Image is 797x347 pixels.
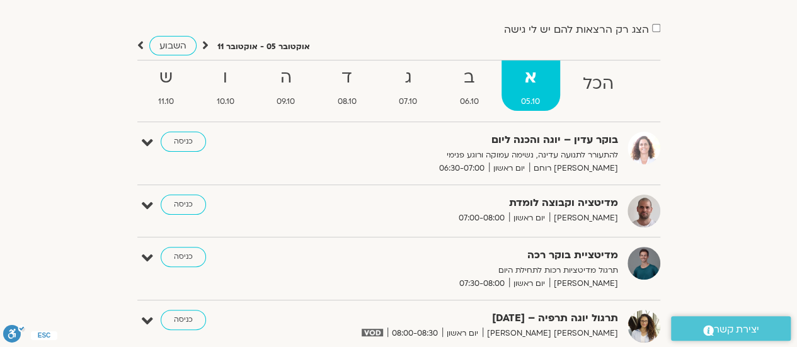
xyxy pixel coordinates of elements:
[161,195,206,215] a: כניסה
[379,60,438,111] a: ג07.10
[318,64,377,92] strong: ד
[197,95,255,108] span: 10.10
[489,162,529,175] span: יום ראשון
[197,60,255,111] a: ו10.10
[509,277,549,290] span: יום ראשון
[549,277,618,290] span: [PERSON_NAME]
[529,162,618,175] span: [PERSON_NAME] רוחם
[161,310,206,330] a: כניסה
[387,327,442,340] span: 08:00-08:30
[454,212,509,225] span: 07:00-08:00
[309,264,618,277] p: תרגול מדיטציות רכות לתחילת היום
[217,40,310,54] p: אוקטובר 05 - אוקטובר 11
[149,36,197,55] a: השבוע
[309,195,618,212] strong: מדיטציה וקבוצה לומדת
[139,60,195,111] a: ש11.10
[440,64,499,92] strong: ב
[379,95,438,108] span: 07.10
[455,277,509,290] span: 07:30-08:00
[318,60,377,111] a: ד08.10
[435,162,489,175] span: 06:30-07:00
[502,60,561,111] a: א05.10
[362,329,382,336] img: vodicon
[309,132,618,149] strong: בוקר עדין – יוגה והכנה ליום
[483,327,618,340] span: [PERSON_NAME] [PERSON_NAME]
[442,327,483,340] span: יום ראשון
[318,95,377,108] span: 08.10
[440,60,499,111] a: ב06.10
[161,132,206,152] a: כניסה
[309,247,618,264] strong: מדיטציית בוקר רכה
[502,64,561,92] strong: א
[563,70,634,98] strong: הכל
[440,95,499,108] span: 06.10
[139,64,195,92] strong: ש
[309,310,618,327] strong: תרגול יוגה תרפיה – [DATE]
[139,95,195,108] span: 11.10
[504,24,649,35] label: הצג רק הרצאות להם יש לי גישה
[502,95,561,108] span: 05.10
[549,212,618,225] span: [PERSON_NAME]
[257,95,316,108] span: 09.10
[257,60,316,111] a: ה09.10
[563,60,634,111] a: הכל
[159,40,186,52] span: השבוע
[714,321,759,338] span: יצירת קשר
[257,64,316,92] strong: ה
[161,247,206,267] a: כניסה
[197,64,255,92] strong: ו
[309,149,618,162] p: להתעורר לתנועה עדינה, נשימה עמוקה ורוגע פנימי
[379,64,438,92] strong: ג
[671,316,791,341] a: יצירת קשר
[509,212,549,225] span: יום ראשון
